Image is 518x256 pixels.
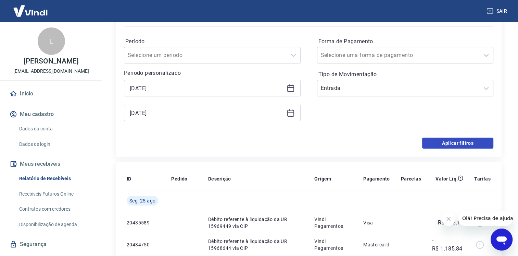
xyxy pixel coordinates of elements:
div: L [38,27,65,55]
button: Meus recebíveis [8,156,94,172]
a: Contratos com credores [16,202,94,216]
a: Disponibilização de agenda [16,218,94,232]
input: Data inicial [130,83,284,93]
p: 20434750 [127,241,160,248]
p: Origem [314,175,331,182]
iframe: Botão para abrir a janela de mensagens [491,229,513,251]
span: Seg, 25 ago [129,197,155,204]
button: Meu cadastro [8,107,94,122]
label: Período [125,37,299,46]
p: Descrição [208,175,231,182]
iframe: Fechar mensagem [442,212,455,226]
span: Olá! Precisa de ajuda? [4,5,58,10]
p: Período personalizado [124,69,301,77]
p: - [401,219,421,226]
p: - [401,241,421,248]
button: Aplicar filtros [422,138,493,149]
a: Dados de login [16,137,94,151]
p: 20435589 [127,219,160,226]
label: Forma de Pagamento [318,37,492,46]
a: Relatório de Recebíveis [16,172,94,186]
label: Tipo de Movimentação [318,70,492,79]
p: Tarifas [474,175,491,182]
button: Sair [485,5,510,18]
p: Débito referente à liquidação da UR 15968644 via CIP [208,238,303,252]
a: Segurança [8,237,94,252]
p: Vindi Pagamentos [314,216,352,230]
a: Recebíveis Futuros Online [16,187,94,201]
p: Vindi Pagamentos [314,238,352,252]
p: Valor Líq. [435,175,458,182]
input: Data final [130,108,284,118]
p: Parcelas [401,175,421,182]
p: Pagamento [363,175,390,182]
p: Mastercard [363,241,390,248]
img: Vindi [8,0,53,21]
p: Visa [363,219,390,226]
p: -R$ 1.185,84 [432,236,463,253]
a: Dados da conta [16,122,94,136]
p: ID [127,175,131,182]
p: [EMAIL_ADDRESS][DOMAIN_NAME] [13,68,89,75]
p: Pedido [171,175,187,182]
iframe: Mensagem da empresa [458,211,513,226]
a: Início [8,86,94,101]
p: -R$ 388,16 [436,219,463,227]
p: [PERSON_NAME] [24,58,78,65]
p: Débito referente à liquidação da UR 15969449 via CIP [208,216,303,230]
